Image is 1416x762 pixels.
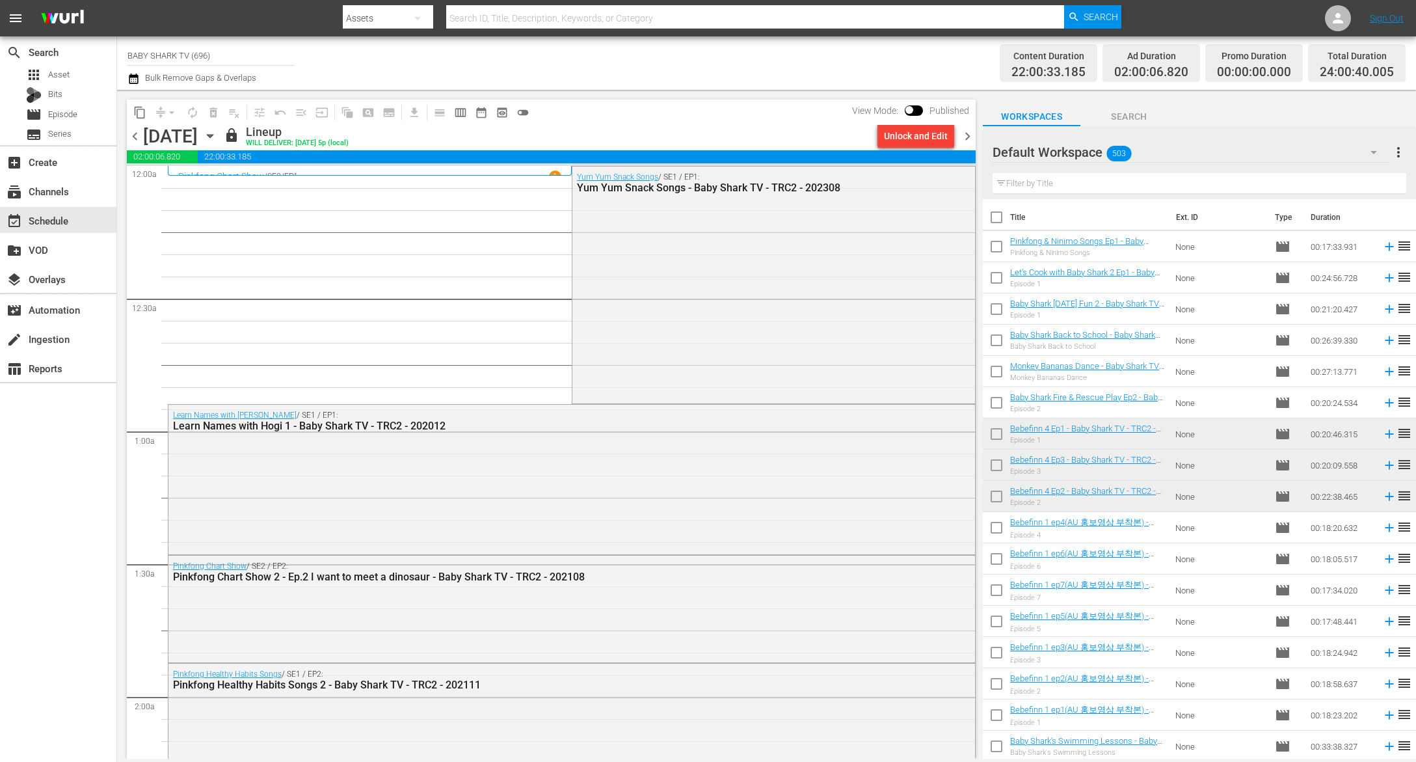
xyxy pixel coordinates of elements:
[7,243,22,258] span: VOD
[577,172,904,194] div: / SE1 / EP1:
[1267,199,1303,236] th: Type
[1275,551,1290,567] span: Episode
[1010,736,1162,755] a: Baby Shark's Swimming Lessons - Baby Shark TV - TRC2 - 202507
[143,126,198,147] div: [DATE]
[1382,427,1396,441] svg: Add to Schedule
[425,100,450,125] span: Day Calendar View
[127,150,198,163] span: 02:00:06.820
[173,562,899,583] div: / SE2 / EP2:
[1305,700,1377,731] td: 00:18:23.202
[1010,436,1165,444] div: Episode 1
[983,109,1080,125] span: Workspaces
[1396,644,1412,660] span: reorder
[1010,299,1164,318] a: Baby Shark [DATE] Fun 2 - Baby Shark TV - TRC2 - 202508
[1170,418,1270,450] td: None
[1305,387,1377,418] td: 00:20:24.534
[1275,457,1290,473] span: Episode
[8,10,23,26] span: menu
[1010,236,1149,256] a: Pinkfong & Ninimo Songs Ep1 - Baby Shark TV - TRC2 - 202508
[7,332,22,347] span: Ingestion
[1396,301,1412,316] span: reorder
[1010,361,1164,381] a: Monkey Bananas Dance - Baby Shark TV - TRC2 - 202508
[1010,611,1154,632] a: Bebefinn 1 ep5(AU 홍보영상 부착본) - Baby Shark TV - TRC2 - 202508
[1382,646,1396,660] svg: Add to Schedule
[1010,517,1154,538] a: Bebefinn 1 ep4(AU 홍보영상 부착본) - Baby Shark TV - TRC2 - 202508
[1275,239,1290,254] span: Episode
[1275,301,1290,317] span: Episode
[1275,395,1290,411] span: Episode
[1382,708,1396,722] svg: Add to Schedule
[1382,739,1396,754] svg: Add to Schedule
[1396,457,1412,472] span: reorder
[846,105,905,116] span: View Mode:
[1010,486,1161,506] a: Bebefinn 4 Ep2 - Baby Shark TV - TRC2 - 202508
[1382,489,1396,504] svg: Add to Schedule
[1396,332,1412,347] span: reorder
[516,106,529,119] span: toggle_off
[1170,481,1270,512] td: None
[1275,426,1290,442] span: Episode
[26,67,42,83] span: Asset
[1382,239,1396,254] svg: Add to Schedule
[1010,562,1165,571] div: Episode 6
[1170,356,1270,387] td: None
[150,102,182,123] span: Remove Gaps & Overlaps
[399,100,425,125] span: Download as CSV
[48,68,70,81] span: Asset
[993,134,1389,170] div: Default Workspace
[143,73,256,83] span: Bulk Remove Gaps & Overlaps
[133,106,146,119] span: content_copy
[224,128,239,143] span: lock
[1396,363,1412,379] span: reorder
[577,172,658,182] a: Yum Yum Snack Songs
[1391,144,1406,160] span: more_vert
[1010,467,1165,476] div: Episode 3
[905,105,914,115] span: Toggle to switch from Published to Draft view.
[1396,238,1412,254] span: reorder
[1305,668,1377,700] td: 00:18:58.637
[1391,137,1406,168] button: more_vert
[1010,580,1154,601] a: Bebefinn 1 ep7(AU 홍보영상 부착본) - Baby Shark TV - TRC2 - 202508
[48,128,72,141] span: Series
[1011,47,1086,65] div: Content Duration
[267,172,284,181] p: SE2 /
[1010,392,1163,412] a: Baby Shark Fire & Rescue Play Ep2 - Baby Shark TV - TRC2 - 202508
[1382,364,1396,379] svg: Add to Schedule
[245,100,270,125] span: Customize Events
[1396,738,1412,754] span: reorder
[1305,606,1377,637] td: 00:17:48.441
[1396,394,1412,410] span: reorder
[332,100,358,125] span: Refresh All Search Blocks
[1382,677,1396,691] svg: Add to Schedule
[1396,613,1412,629] span: reorder
[173,571,899,583] div: Pinkfong Chart Show 2 - Ep.2 I want to meet a dinosaur - Baby Shark TV - TRC2 - 202108
[959,128,976,144] span: chevron_right
[1010,455,1161,474] a: Bebefinn 4 Ep3 - Baby Shark TV - TRC2 - 202508
[1010,374,1165,382] div: Monkey Bananas Dance
[178,171,264,182] a: Pinkfong Chart Show
[1170,262,1270,293] td: None
[1305,731,1377,762] td: 00:33:38.327
[31,3,94,34] img: ans4CAIJ8jUAAAAAAAAAAAAAAAAAAAAAAAAgQb4GAAAAAAAAAAAAAAAAAAAAAAAAJMjXAAAAAAAAAAAAAAAAAAAAAAAAgAT5G...
[1170,387,1270,418] td: None
[1170,231,1270,262] td: None
[7,45,22,61] span: Search
[1382,583,1396,597] svg: Add to Schedule
[1010,718,1165,727] div: Episode 1
[203,102,224,123] span: Select an event to delete
[1305,543,1377,575] td: 00:18:05.517
[1382,271,1396,285] svg: Add to Schedule
[1303,199,1381,236] th: Duration
[173,679,899,691] div: Pinkfong Healthy Habits Songs 2 - Baby Shark TV - TRC2 - 202111
[358,102,379,123] span: Create Search Block
[877,124,954,148] button: Unlock and Edit
[1305,325,1377,356] td: 00:26:39.330
[1396,551,1412,566] span: reorder
[26,107,42,122] span: Episode
[1305,512,1377,543] td: 00:18:20.632
[26,127,42,143] span: Series
[7,184,22,200] span: Channels
[1305,231,1377,262] td: 00:17:33.931
[1170,293,1270,325] td: None
[246,125,349,139] div: Lineup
